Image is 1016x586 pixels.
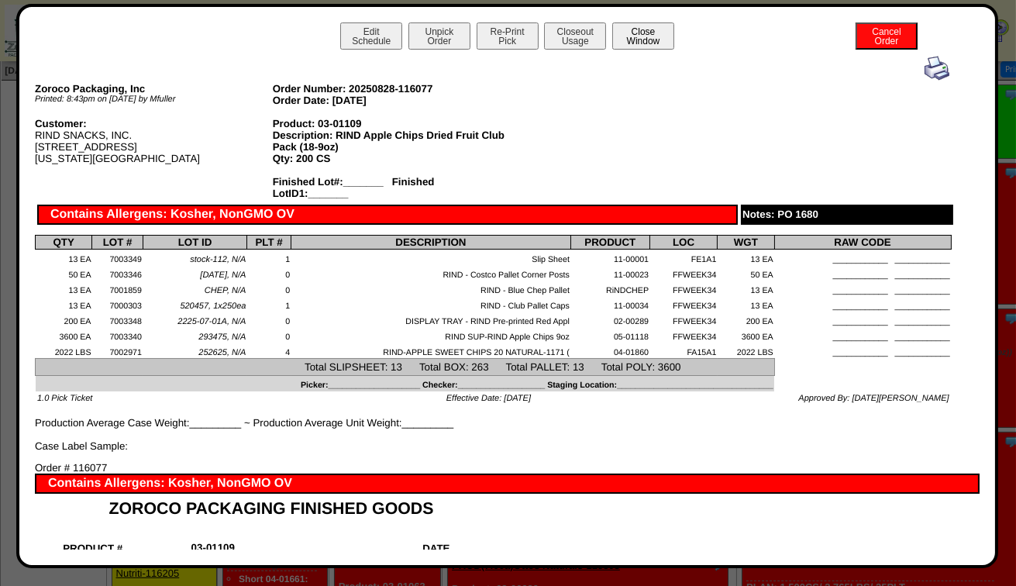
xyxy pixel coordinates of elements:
td: 13 EA [36,281,92,296]
span: 252625, N/A [198,348,246,357]
td: RIND - Costco Pallet Corner Posts [291,265,571,281]
td: FA15A1 [649,343,717,358]
img: print.gif [925,56,949,81]
td: 13 EA [718,281,774,296]
td: 1 [247,250,291,265]
td: RIND-APPLE SWEET CHIPS 20 NATURAL-1171 ( [291,343,571,358]
td: 02-00289 [570,312,649,327]
td: 7002971 [92,343,143,358]
td: 7000303 [92,296,143,312]
td: 2022 LBS [36,343,92,358]
td: FFWEEK34 [649,296,717,312]
td: 7003349 [92,250,143,265]
div: Zoroco Packaging, Inc [35,83,273,95]
td: ____________ ____________ [774,312,951,327]
td: FFWEEK34 [649,327,717,343]
button: EditSchedule [340,22,402,50]
span: CHEP, N/A [205,286,246,295]
th: LOT # [92,236,143,250]
td: 13 EA [36,250,92,265]
button: CloseWindow [612,22,674,50]
div: RIND SNACKS, INC. [STREET_ADDRESS] [US_STATE][GEOGRAPHIC_DATA] [35,118,273,164]
td: 7003346 [92,265,143,281]
td: 03-01109 [170,533,257,554]
td: ZOROCO PACKAGING FINISHED GOODS [62,494,546,519]
td: RIND - Blue Chep Pallet [291,281,571,296]
th: DESCRIPTION [291,236,571,250]
td: 3600 EA [36,327,92,343]
td: 7003348 [92,312,143,327]
div: Printed: 8:43pm on [DATE] by Mfuller [35,95,273,104]
td: 4 [247,343,291,358]
th: PLT # [247,236,291,250]
button: UnpickOrder [408,22,470,50]
td: ____________ ____________ [774,250,951,265]
span: 1.0 Pick Ticket [37,394,92,403]
td: FFWEEK34 [649,312,717,327]
div: Order Number: 20250828-116077 [273,83,511,95]
button: CancelOrder [856,22,918,50]
td: 0 [247,265,291,281]
th: LOC [649,236,717,250]
div: Description: RIND Apple Chips Dried Fruit Club Pack (18-9oz) [273,129,511,153]
div: Contains Allergens: Kosher, NonGMO OV [37,205,738,225]
td: 11-00001 [570,250,649,265]
td: ____________ ____________ [774,327,951,343]
div: Finished Lot#:_______ Finished LotID1:_______ [273,176,511,199]
td: ____________ ____________ [774,265,951,281]
td: 0 [247,327,291,343]
td: 200 EA [36,312,92,327]
td: 05-01118 [570,327,649,343]
button: Re-PrintPick [477,22,539,50]
td: 2022 LBS [718,343,774,358]
span: 293475, N/A [198,333,246,342]
td: FFWEEK34 [649,281,717,296]
span: stock-112, N/A [190,255,246,264]
td: 7001859 [92,281,143,296]
td: 7003340 [92,327,143,343]
td: Picker:____________________ Checker:___________________ Staging Location:________________________... [36,375,775,391]
td: Total SLIPSHEET: 13 Total BOX: 263 Total PALLET: 13 Total POLY: 3600 [36,359,775,375]
td: 11-00034 [570,296,649,312]
td: 13 EA [36,296,92,312]
th: LOT ID [143,236,246,250]
th: RAW CODE [774,236,951,250]
td: 3600 EA [718,327,774,343]
td: PRODUCT # [62,533,170,554]
span: Effective Date: [DATE] [446,394,531,403]
td: 0 [247,312,291,327]
td: Slip Sheet [291,250,571,265]
th: WGT [718,236,774,250]
div: Product: 03-01109 [273,118,511,129]
td: 13 EA [718,296,774,312]
td: FE1A1 [649,250,717,265]
span: 520457, 1x250ea [180,302,246,311]
td: 04-01860 [570,343,649,358]
td: FFWEEK34 [649,265,717,281]
td: 50 EA [36,265,92,281]
div: Production Average Case Weight:_________ ~ Production Average Unit Weight:_________ Case Label Sa... [35,56,952,452]
td: ____________ ____________ [774,343,951,358]
td: 1 [247,296,291,312]
td: 200 EA [718,312,774,327]
div: Notes: PO 1680 [741,205,953,225]
button: CloseoutUsage [544,22,606,50]
td: 11-00023 [570,265,649,281]
td: RiNDCHEP [570,281,649,296]
td: DATE [353,533,451,554]
div: Customer: [35,118,273,129]
td: RIND - Club Pallet Caps [291,296,571,312]
div: Order Date: [DATE] [273,95,511,106]
td: 0 [247,281,291,296]
span: Approved By: [DATE][PERSON_NAME] [798,394,949,403]
td: 50 EA [718,265,774,281]
span: [DATE], N/A [200,271,246,280]
div: Qty: 200 CS [273,153,511,164]
th: PRODUCT [570,236,649,250]
td: 13 EA [718,250,774,265]
td: RIND SUP-RIND Apple Chips 9oz [291,327,571,343]
a: CloseWindow [611,35,676,47]
td: ____________ ____________ [774,281,951,296]
td: DISPLAY TRAY - RIND Pre-printed Red Appl [291,312,571,327]
td: ____________ ____________ [774,296,951,312]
